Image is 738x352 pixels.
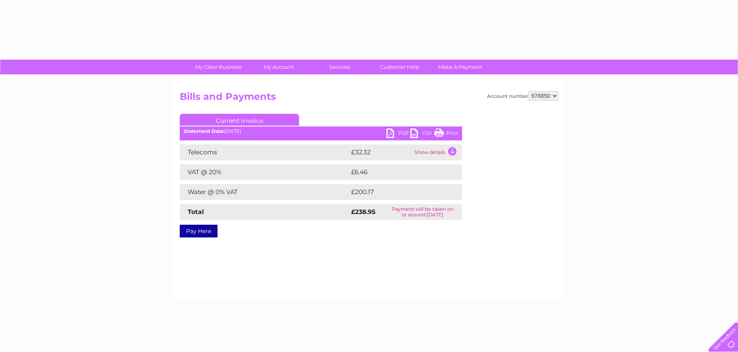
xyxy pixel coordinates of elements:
td: £32.32 [349,144,412,160]
a: My Account [246,60,312,74]
td: Show details [412,144,462,160]
a: Print [434,128,458,140]
strong: £238.95 [351,208,375,216]
b: Statement Date: [184,128,225,134]
strong: Total [188,208,204,216]
td: Telecoms [180,144,349,160]
a: Make A Payment [427,60,493,74]
div: Account number [487,91,558,101]
a: PDF [386,128,410,140]
a: CSV [410,128,434,140]
a: Services [307,60,372,74]
td: £200.17 [349,184,447,200]
h2: Bills and Payments [180,91,558,106]
td: Water @ 0% VAT [180,184,349,200]
a: Pay Here [180,225,218,237]
a: My Clear Business [186,60,251,74]
td: Payment will be taken on or around [DATE] [383,204,462,220]
td: VAT @ 20% [180,164,349,180]
td: £6.46 [349,164,444,180]
a: Customer Help [367,60,433,74]
div: [DATE] [180,128,462,134]
a: Current Invoice [180,114,299,126]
